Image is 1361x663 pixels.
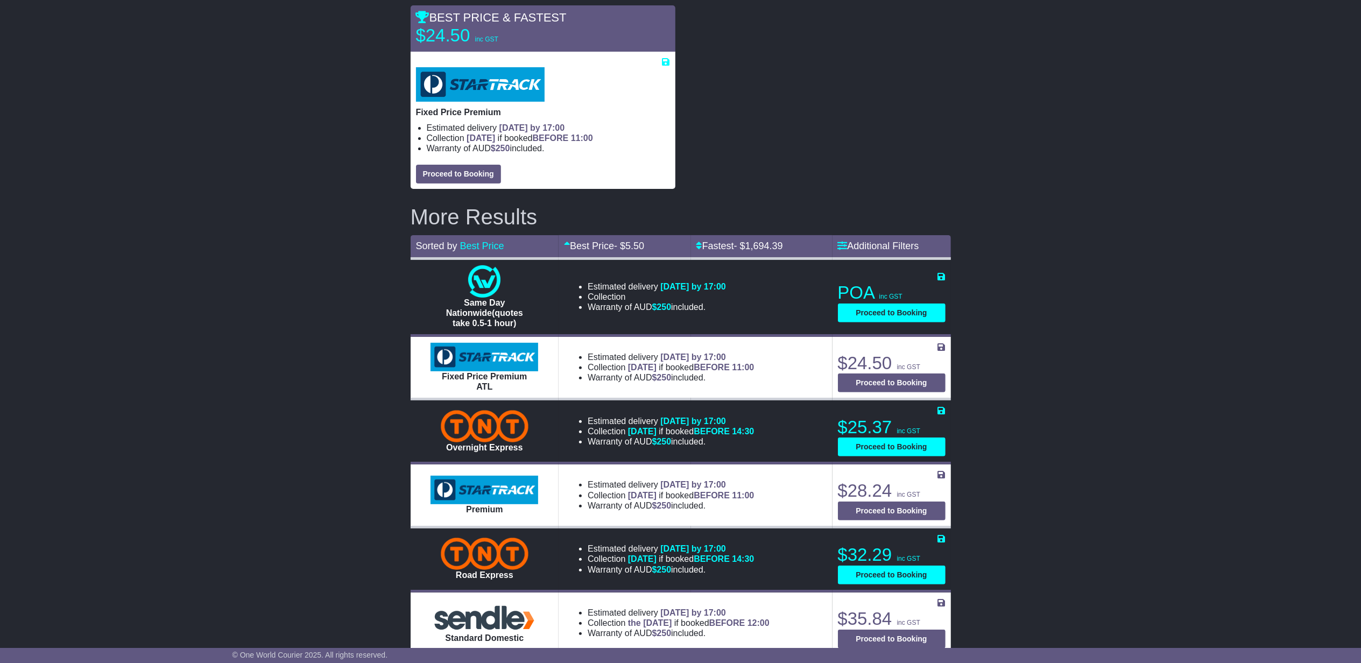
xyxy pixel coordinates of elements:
[416,165,501,184] button: Proceed to Booking
[588,500,754,511] li: Warranty of AUD included.
[657,565,672,574] span: 250
[496,144,510,153] span: 250
[564,241,644,251] a: Best Price- $5.50
[628,554,754,563] span: if booked
[533,133,569,143] span: BEFORE
[628,618,672,627] span: the [DATE]
[460,241,504,251] a: Best Price
[694,491,730,500] span: BEFORE
[709,618,745,627] span: BEFORE
[838,352,946,374] p: $24.50
[838,373,946,392] button: Proceed to Booking
[466,505,503,514] span: Premium
[416,241,457,251] span: Sorted by
[838,608,946,630] p: $35.84
[838,630,946,648] button: Proceed to Booking
[652,302,672,312] span: $
[431,476,538,505] img: StarTrack: Premium
[416,107,670,117] p: Fixed Price Premium
[467,133,593,143] span: if booked
[897,427,920,435] span: inc GST
[838,417,946,438] p: $25.37
[897,363,920,371] span: inc GST
[897,555,920,562] span: inc GST
[660,544,726,553] span: [DATE] by 17:00
[588,436,754,447] li: Warranty of AUD included.
[416,67,545,102] img: StarTrack: Fixed Price Premium
[588,372,754,383] li: Warranty of AUD included.
[652,501,672,510] span: $
[628,427,657,436] span: [DATE]
[660,608,726,617] span: [DATE] by 17:00
[838,566,946,584] button: Proceed to Booking
[660,480,726,489] span: [DATE] by 17:00
[625,241,644,251] span: 5.50
[628,427,754,436] span: if booked
[427,143,670,153] li: Warranty of AUD included.
[694,427,730,436] span: BEFORE
[445,633,524,643] span: Standard Domestic
[652,373,672,382] span: $
[732,427,754,436] span: 14:30
[628,363,754,372] span: if booked
[588,362,754,372] li: Collection
[657,501,672,510] span: 250
[588,544,754,554] li: Estimated delivery
[441,538,528,570] img: TNT Domestic: Road Express
[588,479,754,490] li: Estimated delivery
[588,618,770,628] li: Collection
[431,603,538,632] img: Sendle: Standard Domestic
[732,554,754,563] span: 14:30
[838,282,946,304] p: POA
[491,144,510,153] span: $
[427,123,670,133] li: Estimated delivery
[694,554,730,563] span: BEFORE
[614,241,644,251] span: - $
[652,437,672,446] span: $
[442,372,527,391] span: Fixed Price Premium ATL
[628,554,657,563] span: [DATE]
[652,565,672,574] span: $
[628,491,754,500] span: if booked
[588,302,726,312] li: Warranty of AUD included.
[734,241,783,251] span: - $
[657,302,672,312] span: 250
[588,352,754,362] li: Estimated delivery
[446,443,523,452] span: Overnight Express
[838,544,946,566] p: $32.29
[441,410,528,442] img: TNT Domestic: Overnight Express
[588,565,754,575] li: Warranty of AUD included.
[838,304,946,322] button: Proceed to Booking
[588,281,726,292] li: Estimated delivery
[660,282,726,291] span: [DATE] by 17:00
[588,426,754,436] li: Collection
[897,491,920,498] span: inc GST
[588,490,754,500] li: Collection
[652,629,672,638] span: $
[571,133,593,143] span: 11:00
[628,491,657,500] span: [DATE]
[232,651,388,659] span: © One World Courier 2025. All rights reserved.
[838,502,946,520] button: Proceed to Booking
[456,570,513,580] span: Road Express
[657,629,672,638] span: 250
[431,343,538,372] img: StarTrack: Fixed Price Premium ATL
[660,352,726,362] span: [DATE] by 17:00
[446,298,523,328] span: Same Day Nationwide(quotes take 0.5-1 hour)
[838,480,946,502] p: $28.24
[467,133,495,143] span: [DATE]
[416,25,551,46] p: $24.50
[745,241,783,251] span: 1,694.39
[732,363,754,372] span: 11:00
[838,241,919,251] a: Additional Filters
[475,36,498,43] span: inc GST
[588,608,770,618] li: Estimated delivery
[588,628,770,638] li: Warranty of AUD included.
[416,11,567,24] span: BEST PRICE & FASTEST
[628,363,657,372] span: [DATE]
[897,619,920,626] span: inc GST
[411,205,951,229] h2: More Results
[499,123,565,132] span: [DATE] by 17:00
[657,373,672,382] span: 250
[588,416,754,426] li: Estimated delivery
